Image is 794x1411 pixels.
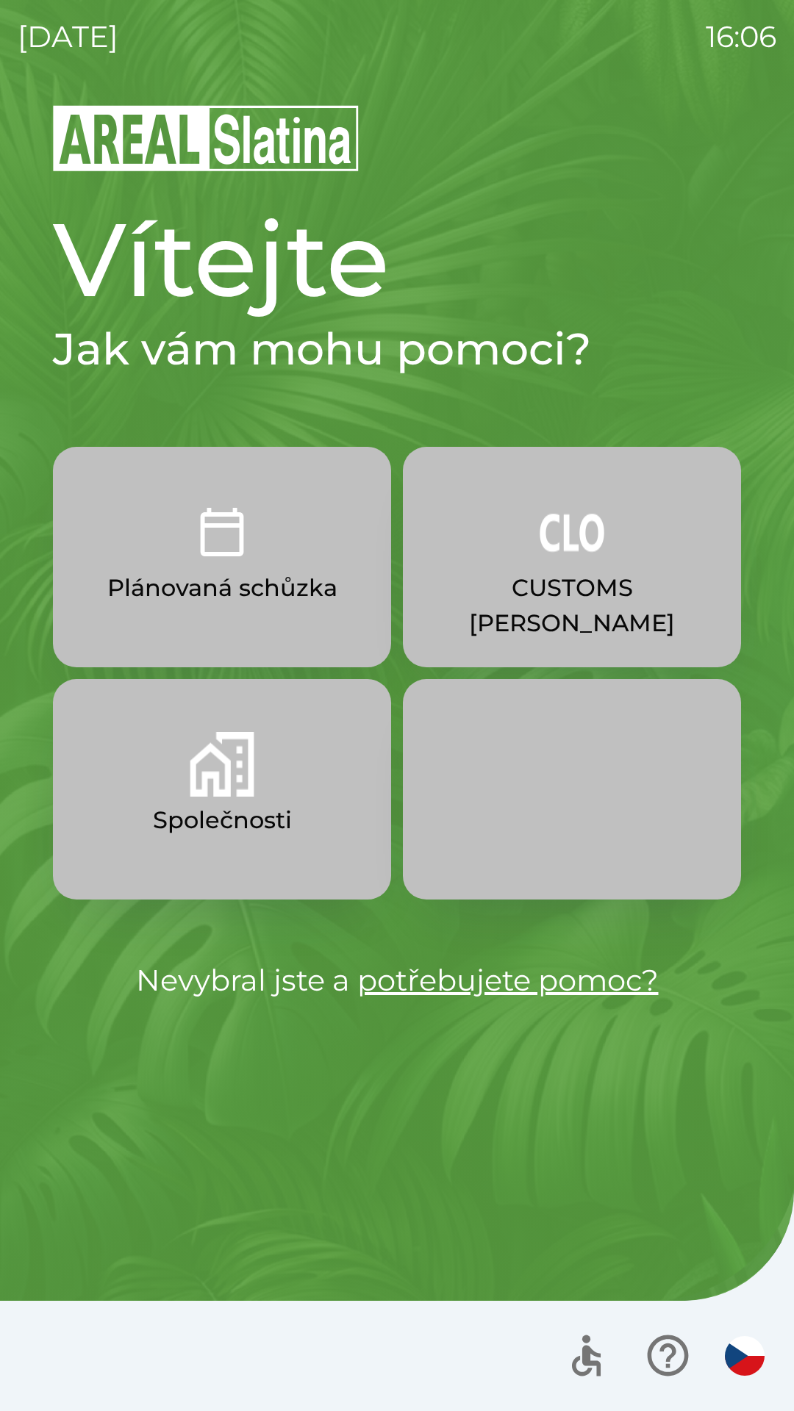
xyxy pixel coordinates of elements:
p: CUSTOMS [PERSON_NAME] [438,570,706,641]
h2: Jak vám mohu pomoci? [53,322,741,376]
img: cs flag [725,1336,765,1376]
button: CUSTOMS [PERSON_NAME] [403,447,741,667]
p: Společnosti [153,803,292,838]
p: 16:06 [706,15,776,59]
p: Plánovaná schůzka [107,570,337,606]
img: 889875ac-0dea-4846-af73-0927569c3e97.png [540,500,604,564]
img: 58b4041c-2a13-40f9-aad2-b58ace873f8c.png [190,732,254,797]
h1: Vítejte [53,197,741,322]
img: 0ea463ad-1074-4378-bee6-aa7a2f5b9440.png [190,500,254,564]
a: potřebujete pomoc? [357,962,659,998]
img: Logo [53,103,741,173]
p: [DATE] [18,15,118,59]
p: Nevybral jste a [53,958,741,1002]
button: Společnosti [53,679,391,900]
button: Plánovaná schůzka [53,447,391,667]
